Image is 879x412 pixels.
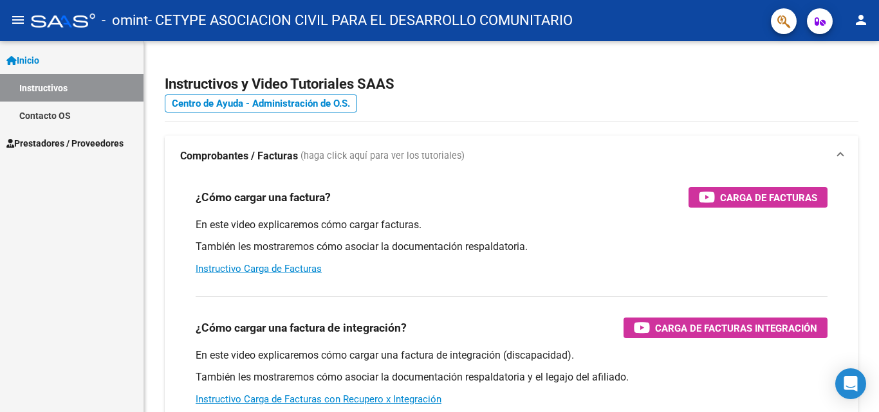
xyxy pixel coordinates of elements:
a: Instructivo Carga de Facturas con Recupero x Integración [196,393,441,405]
span: Carga de Facturas [720,190,817,206]
p: En este video explicaremos cómo cargar una factura de integración (discapacidad). [196,348,828,363]
p: También les mostraremos cómo asociar la documentación respaldatoria y el legajo del afiliado. [196,370,828,384]
h3: ¿Cómo cargar una factura? [196,188,331,206]
span: - omint [102,6,148,35]
mat-icon: person [853,12,869,28]
span: Carga de Facturas Integración [655,320,817,336]
h3: ¿Cómo cargar una factura de integración? [196,319,407,337]
p: También les mostraremos cómo asociar la documentación respaldatoria. [196,240,828,254]
strong: Comprobantes / Facturas [180,149,298,163]
p: En este video explicaremos cómo cargar facturas. [196,218,828,232]
mat-icon: menu [10,12,26,28]
span: - CETYPE ASOCIACION CIVIL PARA EL DESARROLLO COMUNITARIO [148,6,573,35]
a: Instructivo Carga de Facturas [196,263,322,274]
h2: Instructivos y Video Tutoriales SAAS [165,72,858,96]
span: (haga click aquí para ver los tutoriales) [301,149,465,163]
a: Centro de Ayuda - Administración de O.S. [165,94,357,112]
span: Inicio [6,53,39,67]
button: Carga de Facturas Integración [624,318,828,338]
div: Open Intercom Messenger [835,368,866,399]
mat-expansion-panel-header: Comprobantes / Facturas (haga click aquí para ver los tutoriales) [165,136,858,177]
button: Carga de Facturas [689,187,828,208]
span: Prestadores / Proveedores [6,136,124,150]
